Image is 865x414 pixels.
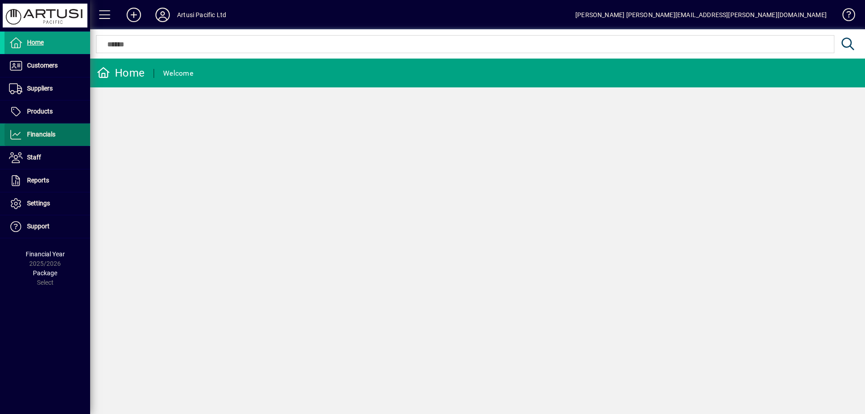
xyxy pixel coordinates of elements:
[97,66,145,80] div: Home
[27,108,53,115] span: Products
[5,123,90,146] a: Financials
[575,8,827,22] div: [PERSON_NAME] [PERSON_NAME][EMAIL_ADDRESS][PERSON_NAME][DOMAIN_NAME]
[5,146,90,169] a: Staff
[163,66,193,81] div: Welcome
[119,7,148,23] button: Add
[836,2,854,31] a: Knowledge Base
[177,8,226,22] div: Artusi Pacific Ltd
[27,200,50,207] span: Settings
[27,223,50,230] span: Support
[26,250,65,258] span: Financial Year
[5,192,90,215] a: Settings
[27,62,58,69] span: Customers
[27,177,49,184] span: Reports
[5,55,90,77] a: Customers
[27,85,53,92] span: Suppliers
[5,77,90,100] a: Suppliers
[148,7,177,23] button: Profile
[5,215,90,238] a: Support
[27,154,41,161] span: Staff
[33,269,57,277] span: Package
[27,131,55,138] span: Financials
[5,169,90,192] a: Reports
[5,100,90,123] a: Products
[27,39,44,46] span: Home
